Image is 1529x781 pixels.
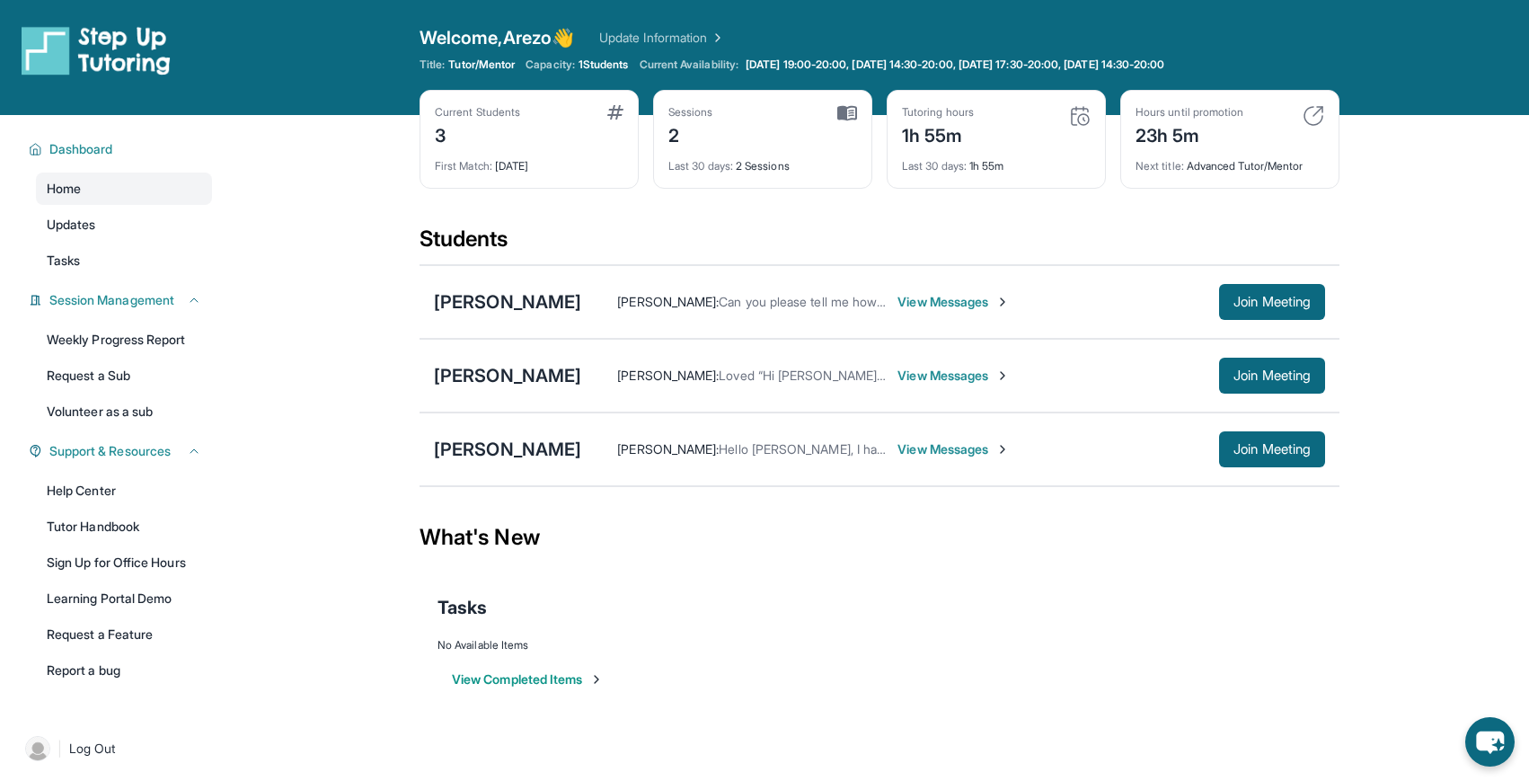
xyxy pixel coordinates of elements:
[42,442,201,460] button: Support & Resources
[49,291,174,309] span: Session Management
[36,618,212,651] a: Request a Feature
[1136,105,1243,120] div: Hours until promotion
[1136,159,1184,173] span: Next title :
[22,25,171,75] img: logo
[526,58,575,72] span: Capacity:
[617,441,719,457] span: [PERSON_NAME] :
[1136,148,1324,173] div: Advanced Tutor/Mentor
[599,29,725,47] a: Update Information
[1136,120,1243,148] div: 23h 5m
[746,58,1164,72] span: [DATE] 19:00-20:00, [DATE] 14:30-20:00, [DATE] 17:30-20:00, [DATE] 14:30-20:00
[1233,370,1311,381] span: Join Meeting
[902,159,967,173] span: Last 30 days :
[640,58,738,72] span: Current Availability:
[1219,284,1325,320] button: Join Meeting
[448,58,515,72] span: Tutor/Mentor
[420,225,1339,264] div: Students
[434,437,581,462] div: [PERSON_NAME]
[18,729,212,768] a: |Log Out
[719,441,1204,457] span: Hello [PERSON_NAME], I have opened our meeting room. You can join! Thank you 😊
[617,368,719,383] span: [PERSON_NAME] :
[1219,431,1325,467] button: Join Meeting
[434,289,581,315] div: [PERSON_NAME]
[995,442,1010,457] img: Chevron-Right
[25,736,50,761] img: user-img
[668,105,713,120] div: Sessions
[69,740,116,758] span: Log Out
[49,442,171,460] span: Support & Resources
[435,148,623,173] div: [DATE]
[579,58,629,72] span: 1 Students
[995,295,1010,309] img: Chevron-Right
[452,670,604,688] button: View Completed Items
[36,582,212,615] a: Learning Portal Demo
[36,546,212,579] a: Sign Up for Office Hours
[902,148,1091,173] div: 1h 55m
[36,654,212,687] a: Report a bug
[36,244,212,277] a: Tasks
[42,140,201,158] button: Dashboard
[36,209,212,241] a: Updates
[47,252,80,270] span: Tasks
[897,367,1010,385] span: View Messages
[42,291,201,309] button: Session Management
[1303,105,1324,127] img: card
[435,105,520,120] div: Current Students
[437,595,487,620] span: Tasks
[897,293,1010,311] span: View Messages
[707,29,725,47] img: Chevron Right
[47,216,96,234] span: Updates
[719,294,1463,309] span: Can you please tell me how I can help her with English? Is there is any specific things that she ...
[1465,717,1515,767] button: chat-button
[57,738,62,759] span: |
[47,180,81,198] span: Home
[668,148,857,173] div: 2 Sessions
[668,159,733,173] span: Last 30 days :
[437,638,1321,652] div: No Available Items
[36,173,212,205] a: Home
[902,105,974,120] div: Tutoring hours
[1233,297,1311,307] span: Join Meeting
[1219,358,1325,394] button: Join Meeting
[995,368,1010,383] img: Chevron-Right
[49,140,113,158] span: Dashboard
[837,105,857,121] img: card
[36,475,212,507] a: Help Center
[897,440,1010,458] span: View Messages
[1233,444,1311,455] span: Join Meeting
[36,395,212,428] a: Volunteer as a sub
[420,498,1339,577] div: What's New
[435,159,492,173] span: First Match :
[1069,105,1091,127] img: card
[420,58,445,72] span: Title:
[36,359,212,392] a: Request a Sub
[902,120,974,148] div: 1h 55m
[420,25,574,50] span: Welcome, Arezo 👋
[607,105,623,120] img: card
[36,510,212,543] a: Tutor Handbook
[36,324,212,356] a: Weekly Progress Report
[617,294,719,309] span: [PERSON_NAME] :
[435,120,520,148] div: 3
[668,120,713,148] div: 2
[742,58,1168,72] a: [DATE] 19:00-20:00, [DATE] 14:30-20:00, [DATE] 17:30-20:00, [DATE] 14:30-20:00
[434,363,581,388] div: [PERSON_NAME]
